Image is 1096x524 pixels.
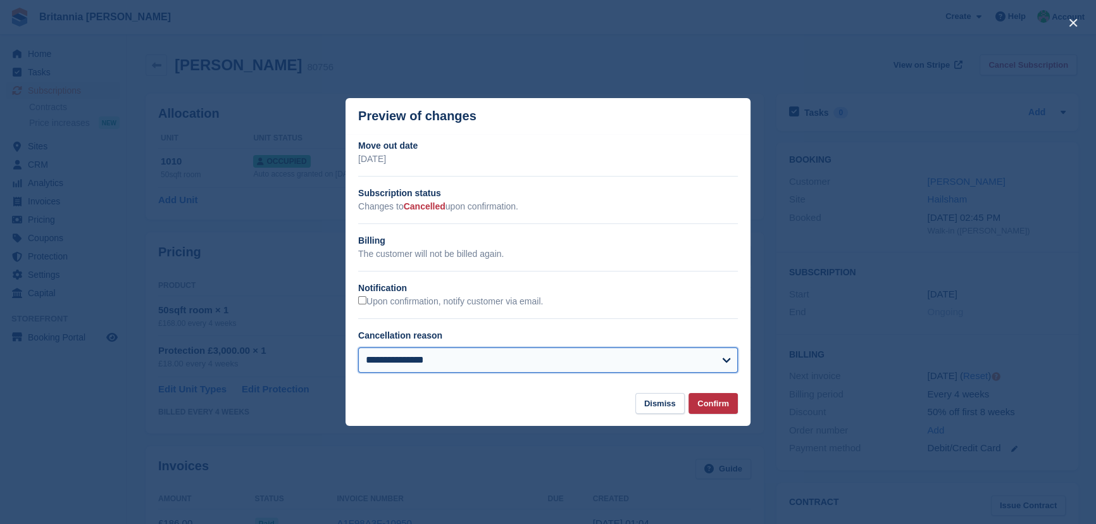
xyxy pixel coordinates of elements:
p: Changes to upon confirmation. [358,200,738,213]
h2: Subscription status [358,187,738,200]
h2: Billing [358,234,738,247]
h2: Notification [358,282,738,295]
label: Cancellation reason [358,330,442,340]
p: The customer will not be billed again. [358,247,738,261]
p: [DATE] [358,153,738,166]
label: Upon confirmation, notify customer via email. [358,296,543,308]
input: Upon confirmation, notify customer via email. [358,296,366,304]
span: Cancelled [404,201,445,211]
button: Dismiss [635,393,685,414]
p: Preview of changes [358,109,476,123]
button: close [1063,13,1083,33]
button: Confirm [688,393,738,414]
h2: Move out date [358,139,738,153]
